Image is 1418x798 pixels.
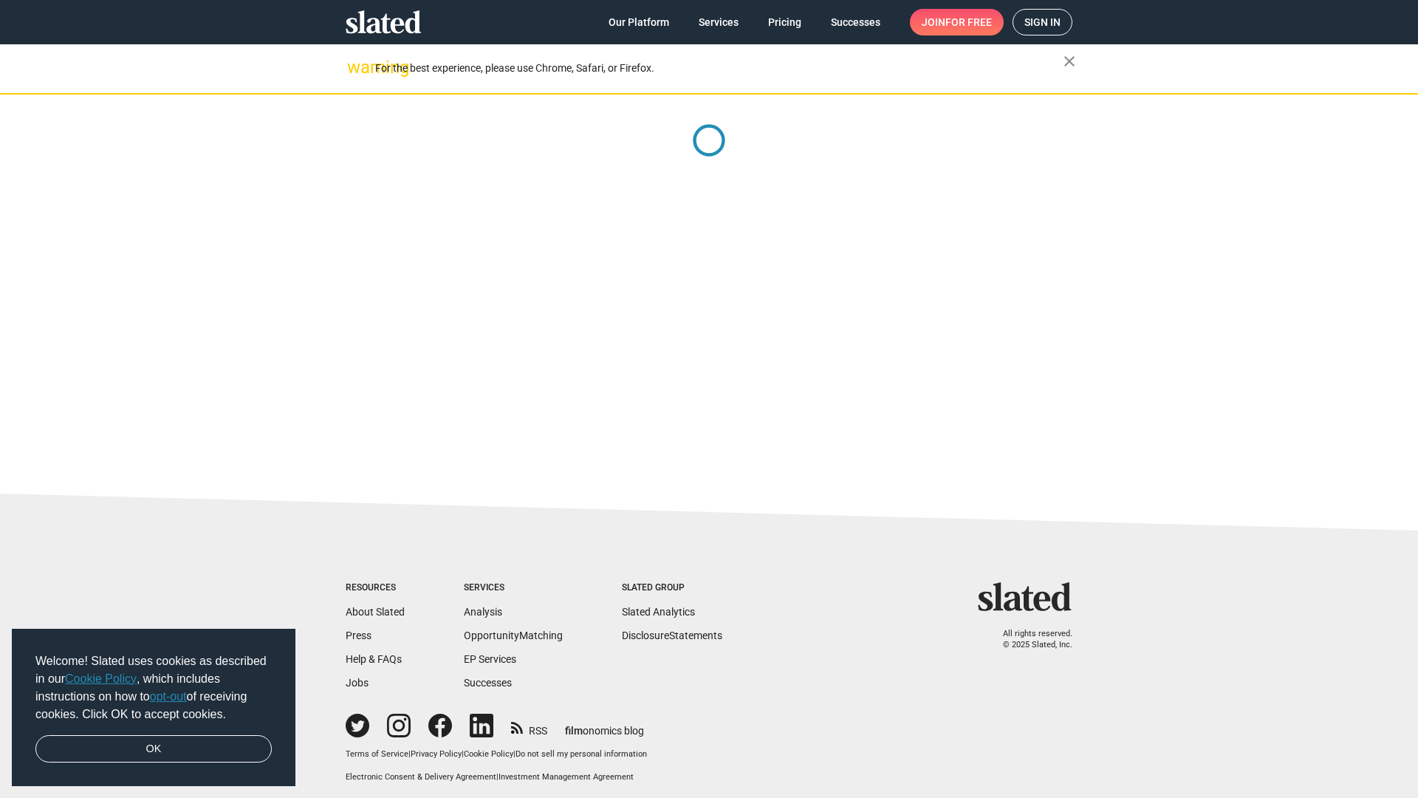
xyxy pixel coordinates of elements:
[622,582,722,594] div: Slated Group
[987,629,1072,650] p: All rights reserved. © 2025 Slated, Inc.
[346,630,371,641] a: Press
[346,653,402,665] a: Help & FAQs
[565,712,644,738] a: filmonomics blog
[945,9,992,35] span: for free
[464,653,516,665] a: EP Services
[150,690,187,703] a: opt-out
[346,582,405,594] div: Resources
[346,677,369,689] a: Jobs
[65,672,137,685] a: Cookie Policy
[1013,9,1072,35] a: Sign in
[597,9,681,35] a: Our Platform
[1024,10,1061,35] span: Sign in
[687,9,750,35] a: Services
[499,772,634,782] a: Investment Management Agreement
[35,735,272,763] a: dismiss cookie message
[462,749,464,759] span: |
[408,749,411,759] span: |
[464,606,502,618] a: Analysis
[516,749,647,760] button: Do not sell my personal information
[12,629,295,787] div: cookieconsent
[346,606,405,618] a: About Slated
[346,749,408,759] a: Terms of Service
[910,9,1004,35] a: Joinfor free
[346,772,496,782] a: Electronic Consent & Delivery Agreement
[768,9,801,35] span: Pricing
[347,58,365,76] mat-icon: warning
[411,749,462,759] a: Privacy Policy
[464,582,563,594] div: Services
[513,749,516,759] span: |
[496,772,499,782] span: |
[464,677,512,689] a: Successes
[1061,52,1078,70] mat-icon: close
[35,652,272,723] span: Welcome! Slated uses cookies as described in our , which includes instructions on how to of recei...
[375,58,1063,78] div: For the best experience, please use Chrome, Safari, or Firefox.
[609,9,669,35] span: Our Platform
[622,606,695,618] a: Slated Analytics
[464,749,513,759] a: Cookie Policy
[699,9,739,35] span: Services
[622,630,722,641] a: DisclosureStatements
[511,715,547,738] a: RSS
[565,725,583,737] span: film
[756,9,813,35] a: Pricing
[831,9,880,35] span: Successes
[464,630,563,641] a: OpportunityMatching
[819,9,892,35] a: Successes
[922,9,992,35] span: Join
